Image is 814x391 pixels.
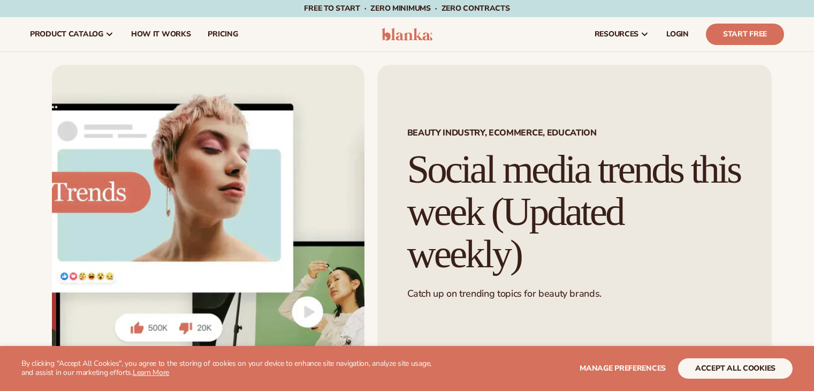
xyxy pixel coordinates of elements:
span: Catch up on trending topics for beauty brands. [407,287,602,300]
span: product catalog [30,30,103,39]
span: Free to start · ZERO minimums · ZERO contracts [304,3,509,13]
button: Manage preferences [580,358,666,379]
span: pricing [208,30,238,39]
span: Manage preferences [580,363,666,373]
a: Start Free [706,24,784,45]
a: How It Works [123,17,200,51]
p: By clicking "Accept All Cookies", you agree to the storing of cookies on your device to enhance s... [21,359,444,378]
span: LOGIN [666,30,689,39]
a: product catalog [21,17,123,51]
span: How It Works [131,30,191,39]
a: LOGIN [658,17,697,51]
span: resources [595,30,638,39]
h1: Social media trends this week (Updated weekly) [407,148,742,275]
a: pricing [199,17,246,51]
a: Learn More [133,367,169,378]
img: logo [382,28,432,41]
button: accept all cookies [678,358,793,379]
span: Beauty Industry, Ecommerce, Education [407,129,742,137]
a: resources [586,17,658,51]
